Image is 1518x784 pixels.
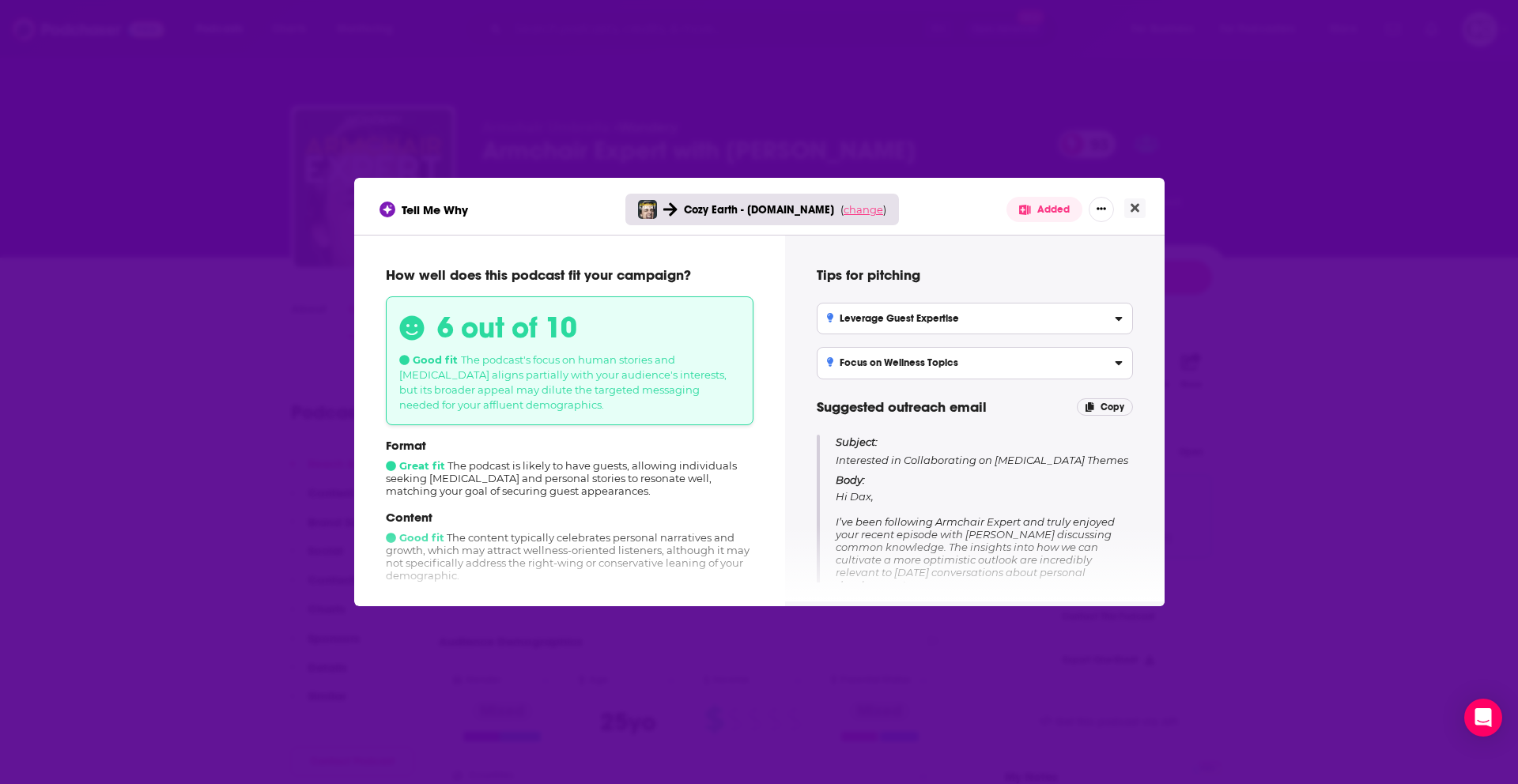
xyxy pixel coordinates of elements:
[386,266,753,284] p: How well does this podcast fit your campaign?
[836,435,878,449] span: Subject:
[827,357,959,368] h3: Focus on Wellness Topics
[386,438,753,453] p: Format
[1089,197,1114,222] button: Show More Button
[817,266,1133,284] h4: Tips for pitching
[399,353,458,366] span: Good fit
[386,531,444,544] span: Good fit
[827,313,960,324] h3: Leverage Guest Expertise
[836,490,1127,756] span: Hi Dax, I’ve been following Armchair Expert and truly enjoyed your recent episode with [PERSON_NA...
[638,200,657,219] img: Armchair Expert with Dax Shepard
[1124,198,1146,218] button: Close
[1101,401,1124,413] span: Copy
[437,310,577,345] h3: 6 out of 10
[840,203,886,216] span: ( )
[836,473,865,486] span: Body:
[386,459,445,472] span: Great fit
[836,435,1132,467] p: Interested in Collaborating on [MEDICAL_DATA] Themes
[386,438,753,497] div: The podcast is likely to have guests, allowing individuals seeking [MEDICAL_DATA] and personal st...
[399,353,727,411] span: The podcast's focus on human stories and [MEDICAL_DATA] aligns partially with your audience's int...
[382,204,393,215] img: tell me why sparkle
[684,203,834,217] span: Cozy Earth - [DOMAIN_NAME]
[1006,197,1082,222] button: Added
[402,202,468,217] span: Tell Me Why
[386,510,753,582] div: The content typically celebrates personal narratives and growth, which may attract wellness-orien...
[817,398,987,416] span: Suggested outreach email
[1464,699,1502,737] div: Open Intercom Messenger
[386,510,753,525] p: Content
[844,203,883,216] span: change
